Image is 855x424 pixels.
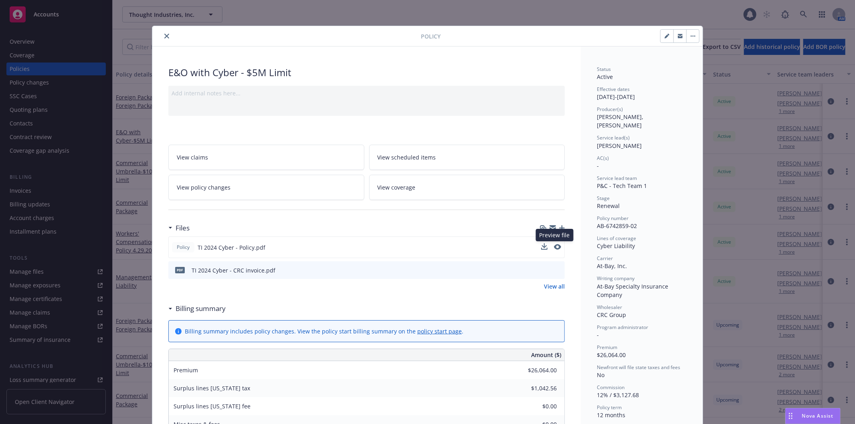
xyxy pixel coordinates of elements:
span: At-Bay Specialty Insurance Company [597,283,670,299]
span: No [597,371,604,379]
a: View all [544,282,565,291]
span: [PERSON_NAME], [PERSON_NAME] [597,113,645,129]
span: Policy [421,32,441,40]
div: E&O with Cyber - $5M Limit [168,66,565,79]
div: Drag to move [786,408,796,424]
span: AC(s) [597,155,609,162]
span: 12% / $3,127.68 [597,391,639,399]
span: Program administrator [597,324,648,331]
div: [DATE] - [DATE] [597,86,687,101]
input: 0.00 [509,400,562,412]
button: preview file [554,266,562,275]
a: policy start page [417,327,462,335]
span: CRC Group [597,311,626,319]
span: Amount ($) [531,351,561,359]
span: Producer(s) [597,106,623,113]
span: View coverage [378,183,416,192]
span: Lines of coverage [597,235,636,242]
span: Carrier [597,255,613,262]
span: Premium [597,344,617,351]
div: Billing summary [168,303,226,314]
span: AB-6742859-02 [597,222,637,230]
span: Service lead(s) [597,134,630,141]
span: 12 months [597,411,625,419]
span: Stage [597,195,610,202]
a: View claims [168,145,364,170]
div: Billing summary includes policy changes. View the policy start billing summary on the . [185,327,463,335]
input: 0.00 [509,364,562,376]
span: Policy [175,244,191,251]
span: Wholesaler [597,304,622,311]
span: Service lead team [597,175,637,182]
span: Premium [174,366,198,374]
span: Nova Assist [802,412,834,419]
span: View scheduled items [378,153,436,162]
span: Cyber Liability [597,242,635,250]
button: download file [541,243,548,252]
button: download file [542,266,548,275]
span: Policy number [597,215,629,222]
button: close [162,31,172,41]
span: [PERSON_NAME] [597,142,642,149]
span: pdf [175,267,185,273]
span: P&C - Tech Team 1 [597,182,647,190]
span: Newfront will file state taxes and fees [597,364,680,371]
span: TI 2024 Cyber - Policy.pdf [198,243,265,252]
button: preview file [554,243,561,252]
span: Writing company [597,275,635,282]
span: Effective dates [597,86,630,93]
span: Surplus lines [US_STATE] tax [174,384,250,392]
span: View claims [177,153,208,162]
span: Surplus lines [US_STATE] fee [174,402,251,410]
div: Preview file [536,229,574,241]
span: At-Bay, Inc. [597,262,627,270]
h3: Files [176,223,190,233]
span: Status [597,66,611,73]
span: View policy changes [177,183,230,192]
span: Renewal [597,202,620,210]
div: TI 2024 Cyber - CRC invoice.pdf [192,266,275,275]
div: Add internal notes here... [172,89,562,97]
button: download file [541,243,548,250]
div: Files [168,223,190,233]
span: - [597,162,599,170]
span: Policy term [597,404,622,411]
a: View scheduled items [369,145,565,170]
input: 0.00 [509,382,562,394]
button: Nova Assist [785,408,841,424]
h3: Billing summary [176,303,226,314]
a: View coverage [369,175,565,200]
span: Active [597,73,613,81]
span: Commission [597,384,625,391]
button: preview file [554,244,561,250]
span: $26,064.00 [597,351,626,359]
a: View policy changes [168,175,364,200]
span: - [597,331,599,339]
